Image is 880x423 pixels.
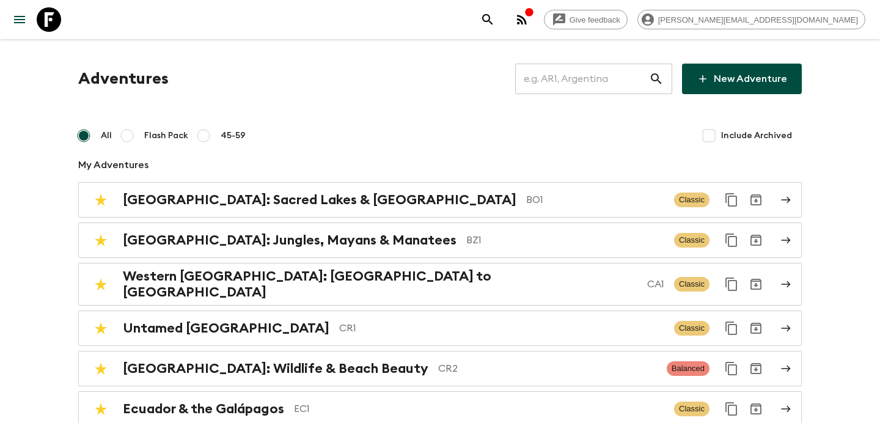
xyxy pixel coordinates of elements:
span: Classic [674,233,710,248]
span: Classic [674,193,710,207]
a: [GEOGRAPHIC_DATA]: Sacred Lakes & [GEOGRAPHIC_DATA]BO1ClassicDuplicate for 45-59Archive [78,182,802,218]
h2: [GEOGRAPHIC_DATA]: Sacred Lakes & [GEOGRAPHIC_DATA] [123,192,516,208]
h2: Western [GEOGRAPHIC_DATA]: [GEOGRAPHIC_DATA] to [GEOGRAPHIC_DATA] [123,268,637,300]
button: Duplicate for 45-59 [719,188,744,212]
p: BO1 [526,193,664,207]
span: Classic [674,402,710,416]
span: 45-59 [221,130,246,142]
div: [PERSON_NAME][EMAIL_ADDRESS][DOMAIN_NAME] [637,10,865,29]
span: Give feedback [563,15,627,24]
span: Balanced [667,361,710,376]
span: Flash Pack [144,130,188,142]
span: Include Archived [721,130,792,142]
a: Untamed [GEOGRAPHIC_DATA]CR1ClassicDuplicate for 45-59Archive [78,311,802,346]
p: CA1 [647,277,664,292]
a: Western [GEOGRAPHIC_DATA]: [GEOGRAPHIC_DATA] to [GEOGRAPHIC_DATA]CA1ClassicDuplicate for 45-59Arc... [78,263,802,306]
h1: Adventures [78,67,169,91]
button: Duplicate for 45-59 [719,356,744,381]
p: EC1 [294,402,664,416]
button: Archive [744,316,768,340]
span: Classic [674,321,710,336]
button: search adventures [475,7,500,32]
button: Duplicate for 45-59 [719,316,744,340]
h2: Untamed [GEOGRAPHIC_DATA] [123,320,329,336]
input: e.g. AR1, Argentina [515,62,649,96]
p: BZ1 [466,233,664,248]
p: My Adventures [78,158,802,172]
button: Duplicate for 45-59 [719,228,744,252]
button: Duplicate for 45-59 [719,272,744,296]
button: menu [7,7,32,32]
span: [PERSON_NAME][EMAIL_ADDRESS][DOMAIN_NAME] [651,15,865,24]
button: Archive [744,228,768,252]
p: CR2 [438,361,657,376]
button: Archive [744,397,768,421]
button: Archive [744,272,768,296]
h2: [GEOGRAPHIC_DATA]: Jungles, Mayans & Manatees [123,232,457,248]
span: All [101,130,112,142]
button: Archive [744,356,768,381]
p: CR1 [339,321,664,336]
a: Give feedback [544,10,628,29]
a: [GEOGRAPHIC_DATA]: Jungles, Mayans & ManateesBZ1ClassicDuplicate for 45-59Archive [78,223,802,258]
button: Duplicate for 45-59 [719,397,744,421]
span: Classic [674,277,710,292]
a: [GEOGRAPHIC_DATA]: Wildlife & Beach BeautyCR2BalancedDuplicate for 45-59Archive [78,351,802,386]
a: New Adventure [682,64,802,94]
button: Archive [744,188,768,212]
h2: Ecuador & the Galápagos [123,401,284,417]
h2: [GEOGRAPHIC_DATA]: Wildlife & Beach Beauty [123,361,428,377]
